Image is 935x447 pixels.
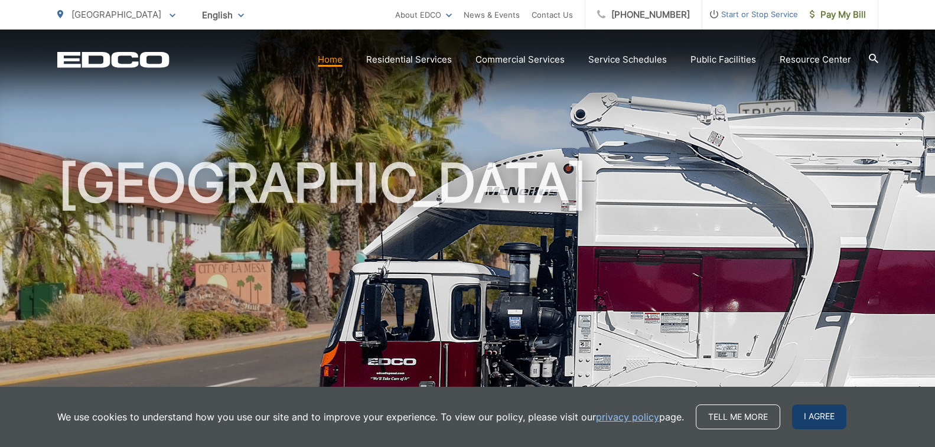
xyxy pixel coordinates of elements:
[780,53,851,67] a: Resource Center
[596,410,659,424] a: privacy policy
[696,404,780,429] a: Tell me more
[71,9,161,20] span: [GEOGRAPHIC_DATA]
[193,5,253,25] span: English
[366,53,452,67] a: Residential Services
[475,53,565,67] a: Commercial Services
[57,410,684,424] p: We use cookies to understand how you use our site and to improve your experience. To view our pol...
[395,8,452,22] a: About EDCO
[532,8,573,22] a: Contact Us
[57,51,170,68] a: EDCD logo. Return to the homepage.
[690,53,756,67] a: Public Facilities
[792,404,846,429] span: I agree
[318,53,343,67] a: Home
[464,8,520,22] a: News & Events
[588,53,667,67] a: Service Schedules
[810,8,866,22] span: Pay My Bill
